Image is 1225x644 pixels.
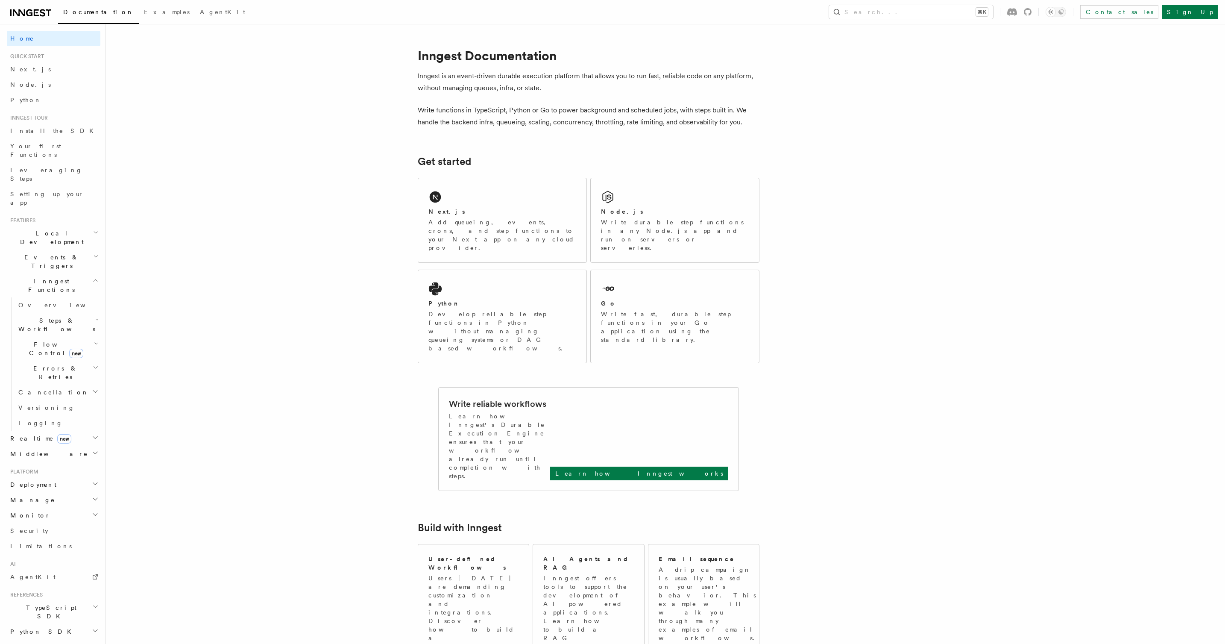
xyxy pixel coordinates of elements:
[829,5,993,19] button: Search...⌘K
[7,511,50,520] span: Monitor
[449,412,550,480] p: Learn how Inngest's Durable Execution Engine ensures that your workflow already run until complet...
[418,522,502,534] a: Build with Inngest
[7,217,35,224] span: Features
[7,508,100,523] button: Monitor
[7,226,100,250] button: Local Development
[7,446,100,462] button: Middleware
[428,555,519,572] h2: User-defined Workflows
[601,310,749,344] p: Write fast, durable step functions in your Go application using the standard library.
[15,385,100,400] button: Cancellation
[1162,5,1218,19] a: Sign Up
[550,467,728,480] a: Learn how Inngest works
[418,156,471,168] a: Get started
[555,469,723,478] p: Learn how Inngest works
[58,3,139,24] a: Documentation
[10,543,72,550] span: Limitations
[601,299,616,308] h2: Go
[428,299,460,308] h2: Python
[7,477,100,492] button: Deployment
[15,364,93,381] span: Errors & Retries
[15,297,100,313] a: Overview
[7,31,100,46] a: Home
[7,569,100,585] a: AgentKit
[7,273,100,297] button: Inngest Functions
[7,603,92,620] span: TypeScript SDK
[10,527,48,534] span: Security
[139,3,195,23] a: Examples
[7,561,16,568] span: AI
[18,404,75,411] span: Versioning
[69,349,83,358] span: new
[659,555,735,563] h2: Email sequence
[15,337,100,361] button: Flow Controlnew
[10,573,56,580] span: AgentKit
[18,420,63,426] span: Logging
[15,340,94,357] span: Flow Control
[601,207,643,216] h2: Node.js
[428,310,576,353] p: Develop reliable step functions in Python without managing queueing systems or DAG based workflows.
[195,3,250,23] a: AgentKit
[18,302,106,309] span: Overview
[590,178,759,263] a: Node.jsWrite durable step functions in any Node.js app and run on servers or serverless.
[7,434,71,443] span: Realtime
[659,565,759,642] p: A drip campaign is usually based on your user's behavior. This example will walk you through many...
[10,81,51,88] span: Node.js
[7,523,100,538] a: Security
[63,9,134,15] span: Documentation
[1046,7,1066,17] button: Toggle dark mode
[7,297,100,431] div: Inngest Functions
[7,92,100,108] a: Python
[418,270,587,363] a: PythonDevelop reliable step functions in Python without managing queueing systems or DAG based wo...
[7,115,48,121] span: Inngest tour
[976,8,988,16] kbd: ⌘K
[428,207,465,216] h2: Next.js
[10,66,51,73] span: Next.js
[7,53,44,60] span: Quick start
[428,218,576,252] p: Add queueing, events, crons, and step functions to your Next app on any cloud provider.
[7,480,56,489] span: Deployment
[15,361,100,385] button: Errors & Retries
[15,388,89,397] span: Cancellation
[7,627,76,636] span: Python SDK
[10,127,99,134] span: Install the SDK
[200,9,245,15] span: AgentKit
[10,167,82,182] span: Leveraging Steps
[543,555,635,572] h2: AI Agents and RAG
[7,229,93,246] span: Local Development
[601,218,749,252] p: Write durable step functions in any Node.js app and run on servers or serverless.
[144,9,190,15] span: Examples
[10,191,84,206] span: Setting up your app
[7,62,100,77] a: Next.js
[7,253,93,270] span: Events & Triggers
[418,104,759,128] p: Write functions in TypeScript, Python or Go to power background and scheduled jobs, with steps bu...
[15,415,100,431] a: Logging
[15,400,100,415] a: Versioning
[418,70,759,94] p: Inngest is an event-driven durable execution platform that allows you to run fast, reliable code ...
[10,34,34,43] span: Home
[7,496,55,504] span: Manage
[7,624,100,639] button: Python SDK
[57,434,71,444] span: new
[7,591,43,598] span: References
[7,431,100,446] button: Realtimenew
[7,600,100,624] button: TypeScript SDK
[7,538,100,554] a: Limitations
[7,186,100,210] a: Setting up your app
[7,492,100,508] button: Manage
[7,277,92,294] span: Inngest Functions
[7,77,100,92] a: Node.js
[10,143,61,158] span: Your first Functions
[15,313,100,337] button: Steps & Workflows
[7,250,100,273] button: Events & Triggers
[449,398,546,410] h2: Write reliable workflows
[15,316,95,333] span: Steps & Workflows
[7,162,100,186] a: Leveraging Steps
[1080,5,1158,19] a: Contact sales
[7,138,100,162] a: Your first Functions
[10,97,41,103] span: Python
[7,468,38,475] span: Platform
[590,270,759,363] a: GoWrite fast, durable step functions in your Go application using the standard library.
[418,178,587,263] a: Next.jsAdd queueing, events, crons, and step functions to your Next app on any cloud provider.
[418,48,759,63] h1: Inngest Documentation
[7,123,100,138] a: Install the SDK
